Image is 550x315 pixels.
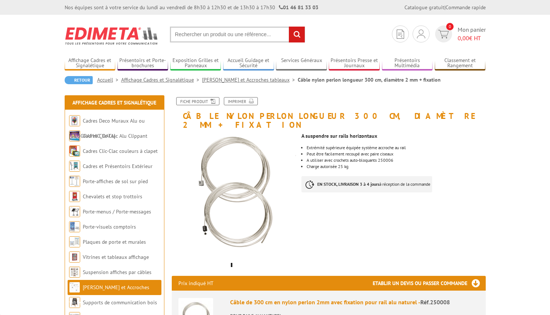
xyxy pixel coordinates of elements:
a: Catalogue gratuit [404,4,444,11]
img: Edimeta [65,22,159,49]
h1: Câble nylon perlon longueur 300 cm, diamètre 2 mm + fixation [166,97,491,129]
img: Vitrines et tableaux affichage [69,251,80,263]
a: Affichage Cadres et Signalétique [65,57,116,69]
img: devis rapide [438,30,449,38]
a: Fiche produit [176,97,219,105]
img: devis rapide [417,30,425,38]
a: Suspension affiches par câbles [83,269,151,275]
a: Exposition Grilles et Panneaux [170,57,221,69]
div: | [404,4,486,11]
a: Classement et Rangement [435,57,486,69]
li: A utiliser avec crochets auto-bloquants 250006 [307,158,485,162]
img: Suspension affiches par câbles [69,267,80,278]
div: Câble de 300 cm en nylon perlon 2mm avec fixation pour rail alu naturel - [230,298,479,307]
a: Présentoirs Multimédia [382,57,433,69]
span: 0 [446,23,454,30]
a: Cadres Clic-Clac couleurs à clapet [83,148,158,154]
img: Porte-menus / Porte-messages [69,206,80,217]
a: Commande rapide [445,4,486,11]
a: Retour [65,76,93,84]
a: Chevalets et stop trottoirs [83,193,142,200]
input: rechercher [289,27,305,42]
p: à réception de la commande [301,176,432,192]
p: Extrémité supérieure équipée système accroche au rail [307,145,485,150]
a: devis rapide 0 Mon panier 0,00€ HT [433,25,486,42]
span: € HT [458,34,486,42]
span: 0,00 [458,34,469,42]
img: Cadres Deco Muraux Alu ou Bois [69,115,80,126]
img: Cadres et Présentoirs Extérieur [69,161,80,172]
a: Accueil Guidage et Sécurité [223,57,274,69]
span: Mon panier [458,25,486,42]
span: Réf.250008 [420,298,450,306]
a: Accueil [97,76,121,83]
img: Plaques de porte et murales [69,236,80,247]
img: Cimaises et Accroches tableaux [69,282,80,293]
a: Plaques de porte et murales [83,239,146,245]
a: Vitrines et tableaux affichage [83,254,149,260]
img: Porte-affiches de sol sur pied [69,176,80,187]
a: Supports de communication bois [83,299,157,306]
a: Présentoirs Presse et Journaux [329,57,380,69]
a: Affichage Cadres et Signalétique [72,99,156,106]
a: Affichage Cadres et Signalétique [121,76,202,83]
img: Porte-visuels comptoirs [69,221,80,232]
img: Chevalets et stop trottoirs [69,191,80,202]
a: Présentoirs et Porte-brochures [117,57,168,69]
img: devis rapide [397,30,404,39]
h3: Etablir un devis ou passer commande [373,276,486,291]
a: Porte-visuels comptoirs [83,223,136,230]
div: Nos équipes sont à votre service du lundi au vendredi de 8h30 à 12h30 et de 13h30 à 17h30 [65,4,318,11]
p: Prix indiqué HT [178,276,213,291]
img: Cadres Clic-Clac couleurs à clapet [69,145,80,157]
a: [PERSON_NAME] et Accroches tableaux [69,284,149,306]
p: A suspendre sur rails horizontaux [301,134,485,138]
a: [PERSON_NAME] et Accroches tableaux [202,76,298,83]
a: Cadres Clic-Clac Alu Clippant [83,133,147,139]
li: Câble nylon perlon longueur 300 cm, diamètre 2 mm + fixation [298,76,441,83]
strong: 01 46 81 33 03 [279,4,318,11]
a: Imprimer [224,97,258,105]
a: Cadres Deco Muraux Alu ou [GEOGRAPHIC_DATA] [69,117,145,139]
a: Services Généraux [276,57,327,69]
li: Charge autorisée 25 kg [307,164,485,169]
strong: EN STOCK, LIVRAISON 3 à 4 jours [317,181,379,187]
img: 250007_250008_cable_nylon_perlon_fixation_rail.jpg [172,133,296,257]
p: Peut être facilement recoupé avec paire ciseaux [307,152,485,156]
a: Cadres et Présentoirs Extérieur [83,163,153,170]
a: Porte-menus / Porte-messages [83,208,151,215]
a: Porte-affiches de sol sur pied [83,178,148,185]
input: Rechercher un produit ou une référence... [170,27,305,42]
